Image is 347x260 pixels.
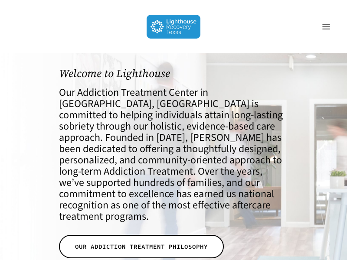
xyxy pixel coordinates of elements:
[59,235,224,258] a: OUR ADDICTION TREATMENT PHILOSOPHY
[59,67,288,80] h1: Welcome to Lighthouse
[59,87,288,222] h4: Our Addiction Treatment Center in [GEOGRAPHIC_DATA], [GEOGRAPHIC_DATA] is committed to helping in...
[75,242,208,251] span: OUR ADDICTION TREATMENT PHILOSOPHY
[147,15,201,39] img: Lighthouse Recovery Texas
[318,23,335,31] a: Navigation Menu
